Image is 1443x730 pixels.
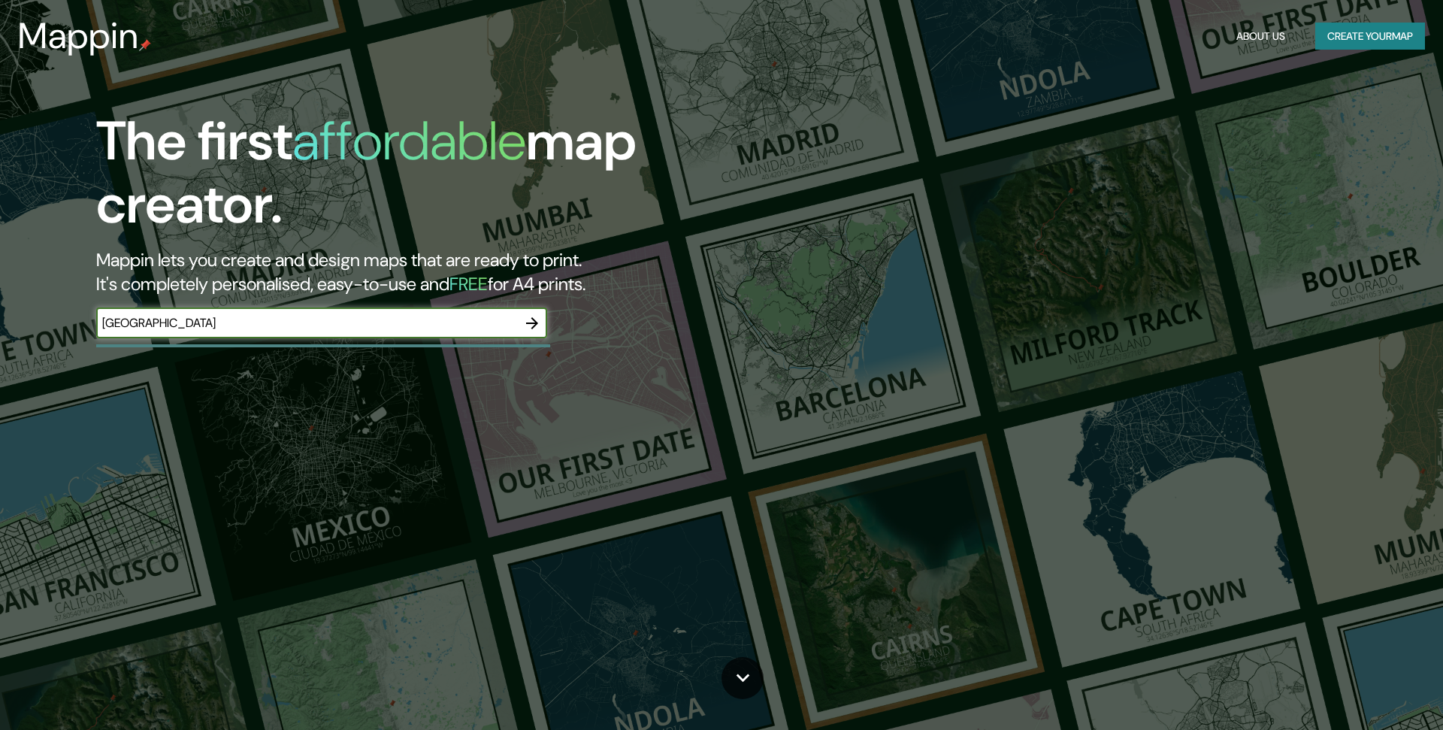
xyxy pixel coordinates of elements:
img: mappin-pin [139,39,151,51]
button: Create yourmap [1315,23,1425,50]
h1: affordable [292,106,526,176]
h5: FREE [449,272,488,295]
input: Choose your favourite place [96,314,517,332]
iframe: Help widget launcher [1309,671,1426,713]
h3: Mappin [18,15,139,57]
h1: The first map creator. [96,110,818,248]
button: About Us [1230,23,1291,50]
h2: Mappin lets you create and design maps that are ready to print. It's completely personalised, eas... [96,248,818,296]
